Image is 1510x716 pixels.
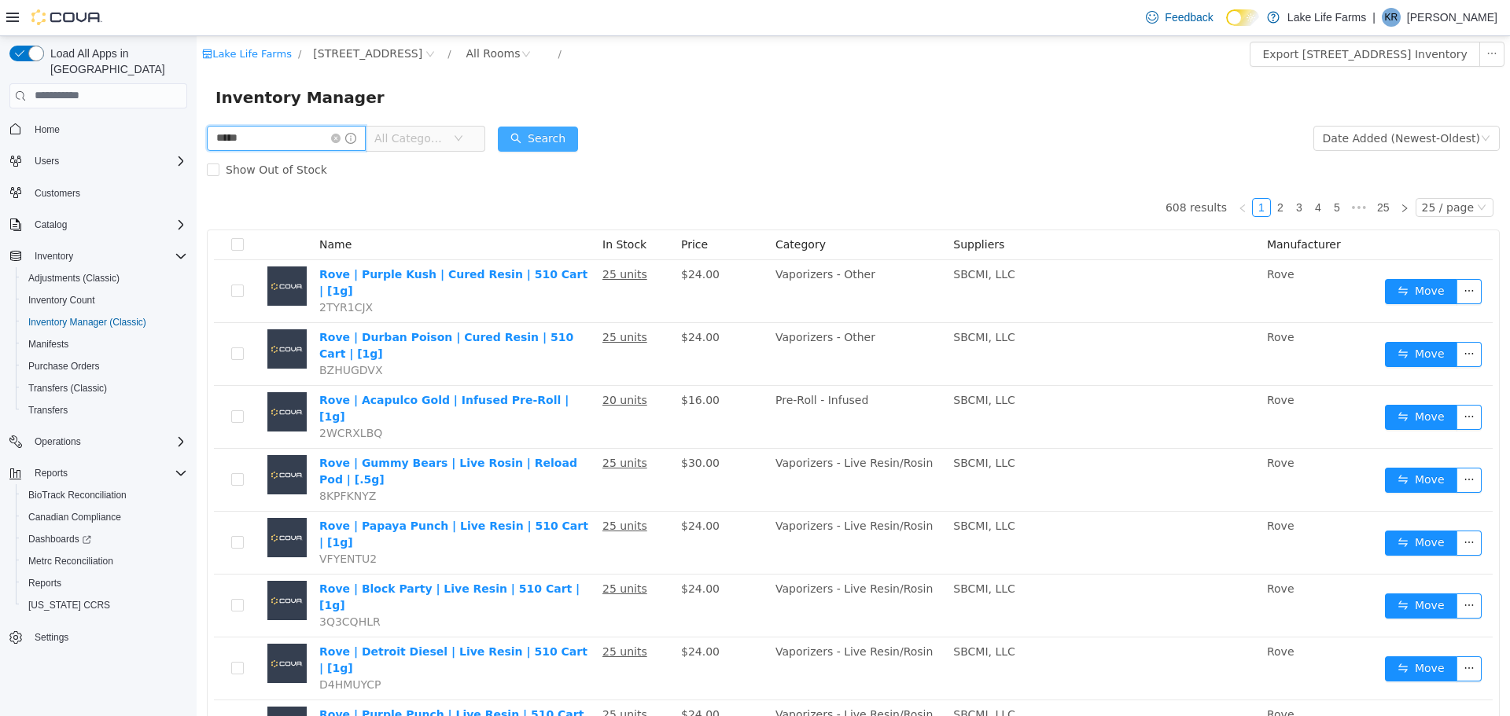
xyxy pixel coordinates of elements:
a: 25 [1176,163,1198,180]
li: 3 [1093,162,1112,181]
i: icon: left [1041,167,1051,177]
img: Rove | Papaya Punch | Live Resin | 510 Cart | [1g] placeholder [71,482,110,521]
span: Rove [1070,232,1098,244]
button: Reports [3,462,193,484]
button: Purchase Orders [16,355,193,377]
span: Rove [1070,546,1098,559]
span: Manufacturer [1070,202,1144,215]
span: Price [484,202,511,215]
button: icon: ellipsis [1260,494,1285,520]
u: 20 units [406,358,451,370]
span: [US_STATE] CCRS [28,599,110,611]
button: Home [3,118,193,141]
span: SBCMI, LLC [757,483,819,496]
span: Customers [28,183,187,203]
button: Reports [16,572,193,594]
a: 2 [1075,163,1092,180]
button: icon: ellipsis [1260,243,1285,268]
i: icon: close-circle [134,97,144,107]
u: 25 units [406,232,451,244]
td: Vaporizers - Other [573,224,750,287]
span: Inventory Manager (Classic) [22,313,187,332]
u: 25 units [406,672,451,685]
span: Feedback [1165,9,1213,25]
a: Rove | Acapulco Gold | Infused Pre-Roll | [1g] [123,358,372,387]
button: icon: searchSearch [301,90,381,116]
li: 25 [1175,162,1199,181]
span: 3Q3CQHLR [123,579,184,592]
a: Inventory Count [22,291,101,310]
span: $24.00 [484,672,523,685]
span: Reports [22,574,187,593]
i: icon: down [1284,97,1294,108]
img: Cova [31,9,102,25]
span: All Categories [178,94,249,110]
button: icon: swapMove [1188,369,1261,394]
span: Purchase Orders [22,357,187,376]
div: All Rooms [270,6,324,29]
span: $24.00 [484,609,523,622]
button: Settings [3,626,193,648]
span: Inventory Count [22,291,187,310]
td: Vaporizers - Live Resin/Rosin [573,601,750,664]
span: Rove [1070,295,1098,307]
button: icon: ellipsis [1260,431,1285,457]
a: Dashboards [16,528,193,550]
button: [US_STATE] CCRS [16,594,193,616]
span: Customers [35,187,80,200]
button: Metrc Reconciliation [16,550,193,572]
a: [US_STATE] CCRS [22,596,116,615]
li: Next Page [1199,162,1217,181]
p: | [1372,8,1376,27]
img: Rove | Purple Punch | Live Resin | 510 Cart | [1g] placeholder [71,670,110,710]
button: icon: swapMove [1188,431,1261,457]
span: $24.00 [484,295,523,307]
li: 1 [1055,162,1074,181]
span: Home [28,119,187,139]
span: Rove [1070,609,1098,622]
span: Users [28,152,187,171]
a: Rove | Gummy Bears | Live Rosin | Reload Pod | [.5g] [123,420,381,450]
div: Kate Rossow [1382,8,1401,27]
a: 4 [1113,163,1130,180]
span: Dashboards [28,533,91,545]
span: Transfers (Classic) [28,382,107,395]
span: SBCMI, LLC [757,232,819,244]
img: Rove | Durban Poison | Cured Resin | 510 Cart | [1g] placeholder [71,293,110,332]
span: Show Out of Stock [23,127,137,140]
a: Dashboards [22,530,98,549]
td: Pre-Roll - Infused [573,350,750,413]
td: Vaporizers - Live Resin/Rosin [573,413,750,475]
span: $16.00 [484,358,523,370]
li: Next 5 Pages [1150,162,1175,181]
button: icon: swapMove [1188,243,1261,268]
span: Rove [1070,358,1098,370]
p: [PERSON_NAME] [1407,8,1497,27]
a: Rove | Purple Kush | Cured Resin | 510 Cart | [1g] [123,232,391,261]
img: Rove | Gummy Bears | Live Rosin | Reload Pod | [.5g] placeholder [71,419,110,458]
span: $24.00 [484,232,523,244]
span: Operations [35,435,81,448]
nav: Complex example [9,112,187,690]
a: Feedback [1140,2,1219,33]
a: 1 [1056,163,1074,180]
i: icon: down [1280,167,1290,178]
img: Rove | Detroit Diesel | Live Resin | 510 Cart | [1g] placeholder [71,608,110,647]
button: Operations [3,431,193,453]
a: Transfers (Classic) [22,379,113,398]
a: Rove | Papaya Punch | Live Resin | 510 Cart | [1g] [123,483,392,512]
i: icon: shop [6,13,16,23]
p: Lake Life Farms [1287,8,1366,27]
span: $30.00 [484,420,523,433]
a: Adjustments (Classic) [22,269,126,288]
button: Export [STREET_ADDRESS] Inventory [1053,6,1283,31]
span: 2WCRXLBQ [123,391,186,403]
img: Rove | Purple Kush | Cured Resin | 510 Cart | [1g] placeholder [71,230,110,270]
button: Inventory [3,245,193,267]
span: Catalog [28,215,187,234]
span: Dashboards [22,530,187,549]
span: Reports [35,467,68,479]
span: SBCMI, LLC [757,420,819,433]
span: Washington CCRS [22,596,187,615]
button: Reports [28,464,74,483]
